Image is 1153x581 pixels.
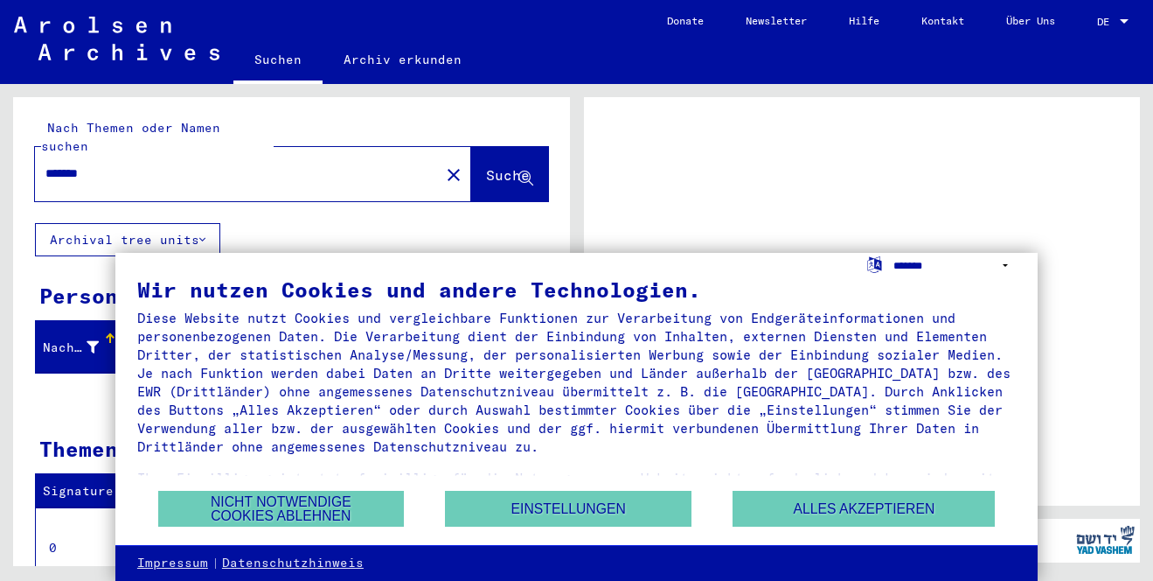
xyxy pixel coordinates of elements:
button: Suche [471,147,548,201]
div: Signature [43,478,160,506]
a: Suchen [233,38,323,84]
select: Sprache auswählen [893,253,1017,278]
div: Signature [43,482,142,500]
button: Archival tree units [35,223,220,256]
button: Einstellungen [445,491,691,527]
div: Nachname [43,339,99,357]
mat-icon: close [443,164,464,185]
mat-label: Nach Themen oder Namen suchen [41,120,220,154]
img: Arolsen_neg.svg [14,17,219,60]
div: Personen [39,280,144,311]
button: Clear [436,157,471,192]
label: Sprache auswählen [865,255,884,272]
span: DE [1097,16,1116,28]
div: Wir nutzen Cookies und andere Technologien. [137,279,1016,300]
mat-header-cell: Nachname [36,323,117,372]
span: Suche [486,166,530,184]
div: Diese Website nutzt Cookies und vergleichbare Funktionen zur Verarbeitung von Endgeräteinformatio... [137,309,1016,456]
div: Themen [39,433,118,465]
a: Archiv erkunden [323,38,483,80]
a: Impressum [137,555,208,572]
button: Nicht notwendige Cookies ablehnen [158,491,404,527]
img: yv_logo.png [1073,518,1138,562]
a: Datenschutzhinweis [222,555,364,572]
div: Nachname [43,333,121,361]
button: Alles akzeptieren [733,491,995,527]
